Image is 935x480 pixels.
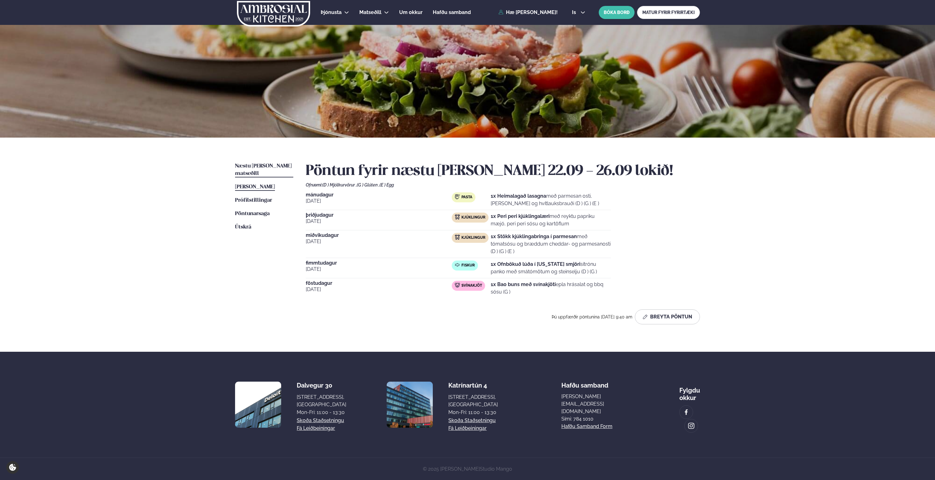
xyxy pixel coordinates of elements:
[380,182,394,187] span: (E ) Egg
[235,198,272,203] span: Prófílstillingar
[572,10,578,15] span: is
[235,162,293,177] a: Næstu [PERSON_NAME] matseðill
[235,183,275,191] a: [PERSON_NAME]
[297,409,346,416] div: Mon-Fri: 11:00 - 13:30
[297,417,344,424] a: Skoða staðsetningu
[683,409,690,416] img: image alt
[297,382,346,389] div: Dalvegur 30
[491,233,611,255] p: með tómatsósu og bræddum cheddar- og parmesanosti (D ) (G ) (E )
[235,210,270,218] a: Pöntunarsaga
[491,213,611,228] p: með reyktu papriku mæjó, peri peri sósu og kartöflum
[306,266,452,273] span: [DATE]
[306,197,452,205] span: [DATE]
[491,192,611,207] p: með parmesan osti, [PERSON_NAME] og hvítlauksbrauði (D ) (G ) (E )
[455,214,460,219] img: chicken.svg
[235,224,251,230] span: Útskrá
[235,224,251,231] a: Útskrá
[235,197,272,204] a: Prófílstillingar
[235,211,270,216] span: Pöntunarsaga
[491,281,556,287] strong: 1x Bao buns með svínakjöti
[359,9,381,15] span: Matseðill
[461,215,485,220] span: Kjúklingur
[235,382,281,428] img: image alt
[561,377,608,389] span: Hafðu samband
[306,238,452,245] span: [DATE]
[552,314,632,319] span: Þú uppfærðir pöntunina [DATE] 9:40 am
[448,382,498,389] div: Katrínartún 4
[423,466,512,472] span: © 2025 [PERSON_NAME]
[491,261,580,267] strong: 1x Ofnbökuð lúða í [US_STATE] smjöri
[235,184,275,190] span: [PERSON_NAME]
[306,218,452,225] span: [DATE]
[306,281,452,286] span: föstudagur
[321,9,342,16] a: Þjónusta
[498,10,558,15] a: Hæ [PERSON_NAME]!
[455,235,460,240] img: chicken.svg
[461,195,472,200] span: Pasta
[448,425,487,432] a: Fá leiðbeiningar
[297,393,346,408] div: [STREET_ADDRESS], [GEOGRAPHIC_DATA]
[680,406,693,419] a: image alt
[448,393,498,408] div: [STREET_ADDRESS], [GEOGRAPHIC_DATA]
[306,233,452,238] span: miðvikudagur
[306,192,452,197] span: mánudagur
[637,6,700,19] a: MATUR FYRIR FYRIRTÆKI
[321,9,342,15] span: Þjónusta
[433,9,471,15] span: Hafðu samband
[461,263,475,268] span: Fiskur
[6,461,19,474] a: Cookie settings
[491,281,611,296] p: epla hrásalat og bbq sósu (G )
[357,182,380,187] span: (G ) Glúten ,
[306,182,700,187] div: Ofnæmi:
[359,9,381,16] a: Matseðill
[491,213,550,219] strong: 1x Peri peri kjúklingalæri
[561,393,616,415] a: [PERSON_NAME][EMAIL_ADDRESS][DOMAIN_NAME]
[599,6,635,19] button: BÓKA BORÐ
[306,286,452,293] span: [DATE]
[306,261,452,266] span: fimmtudagur
[297,425,335,432] a: Fá leiðbeiningar
[635,309,700,324] button: Breyta Pöntun
[461,283,482,288] span: Svínakjöt
[688,422,695,430] img: image alt
[491,193,546,199] strong: 1x Heimalagað lasagna
[306,213,452,218] span: þriðjudagur
[567,10,590,15] button: is
[679,382,700,402] div: Fylgdu okkur
[561,423,612,430] a: Hafðu samband form
[455,194,460,199] img: pasta.svg
[235,163,292,176] span: Næstu [PERSON_NAME] matseðill
[399,9,423,15] span: Um okkur
[461,235,485,240] span: Kjúklingur
[455,262,460,267] img: fish.svg
[399,9,423,16] a: Um okkur
[480,466,512,472] a: Studio Mango
[448,417,496,424] a: Skoða staðsetningu
[433,9,471,16] a: Hafðu samband
[561,415,616,423] p: Sími: 784 1010
[387,382,433,428] img: image alt
[448,409,498,416] div: Mon-Fri: 11:00 - 13:30
[685,419,698,432] a: image alt
[491,233,577,239] strong: 1x Stökk kjúklingabringa í parmesan
[491,261,611,275] p: sítrónu panko með smátómötum og steinselju (D ) (G )
[455,283,460,288] img: pork.svg
[236,1,311,26] img: logo
[306,162,700,180] h2: Pöntun fyrir næstu [PERSON_NAME] 22.09 - 26.09 lokið!
[322,182,357,187] span: (D ) Mjólkurvörur ,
